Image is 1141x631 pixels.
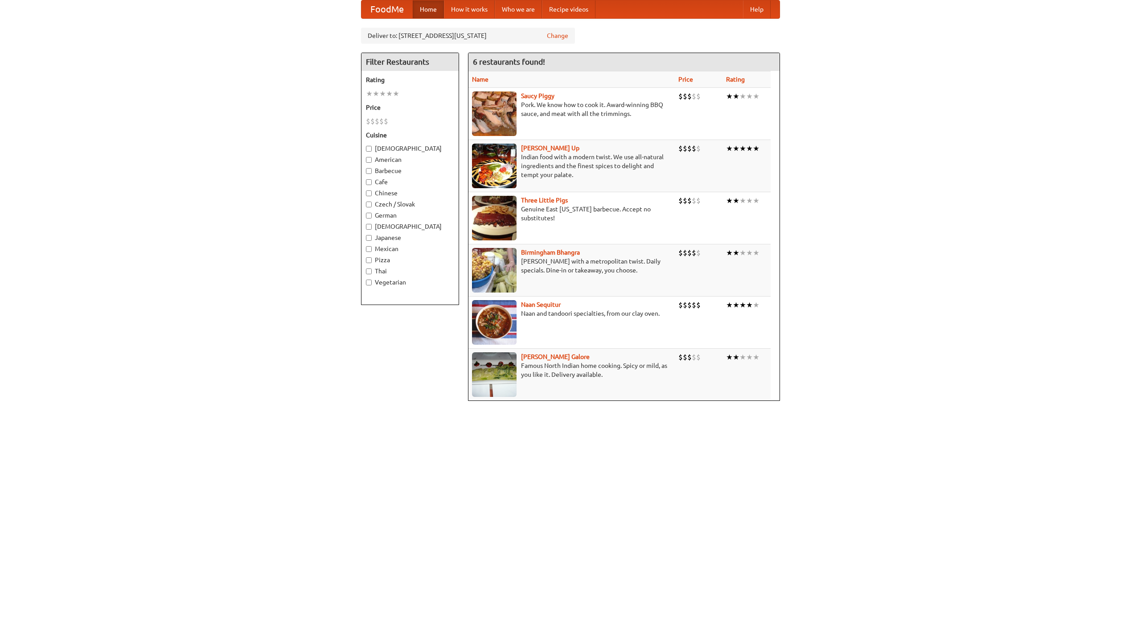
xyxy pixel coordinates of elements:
[687,91,692,101] li: $
[472,248,517,293] img: bhangra.jpg
[743,0,771,18] a: Help
[495,0,542,18] a: Who we are
[746,352,753,362] li: ★
[366,222,454,231] label: [DEMOGRAPHIC_DATA]
[366,235,372,241] input: Japanese
[739,196,746,206] li: ★
[746,196,753,206] li: ★
[687,144,692,153] li: $
[472,76,488,83] a: Name
[683,300,687,310] li: $
[472,196,517,240] img: littlepigs.jpg
[683,91,687,101] li: $
[678,144,683,153] li: $
[366,190,372,196] input: Chinese
[521,144,579,152] b: [PERSON_NAME] Up
[678,300,683,310] li: $
[726,91,733,101] li: ★
[753,248,759,258] li: ★
[726,144,733,153] li: ★
[726,300,733,310] li: ★
[366,146,372,152] input: [DEMOGRAPHIC_DATA]
[472,309,671,318] p: Naan and tandoori specialties, from our clay oven.
[521,197,568,204] b: Three Little Pigs
[366,166,454,175] label: Barbecue
[386,89,393,99] li: ★
[746,91,753,101] li: ★
[696,196,701,206] li: $
[384,116,388,126] li: $
[753,196,759,206] li: ★
[733,196,739,206] li: ★
[366,280,372,285] input: Vegetarian
[472,300,517,345] img: naansequitur.jpg
[753,144,759,153] li: ★
[692,248,696,258] li: $
[678,91,683,101] li: $
[375,116,379,126] li: $
[696,91,701,101] li: $
[678,352,683,362] li: $
[366,75,454,84] h5: Rating
[373,89,379,99] li: ★
[521,249,580,256] a: Birmingham Bhangra
[739,300,746,310] li: ★
[366,116,370,126] li: $
[696,144,701,153] li: $
[366,189,454,198] label: Chinese
[366,256,454,264] label: Pizza
[366,211,454,220] label: German
[366,244,454,253] label: Mexican
[726,248,733,258] li: ★
[521,353,590,360] b: [PERSON_NAME] Galore
[393,89,399,99] li: ★
[366,155,454,164] label: American
[696,248,701,258] li: $
[692,91,696,101] li: $
[733,248,739,258] li: ★
[444,0,495,18] a: How it works
[472,352,517,397] img: currygalore.jpg
[746,144,753,153] li: ★
[746,248,753,258] li: ★
[733,91,739,101] li: ★
[472,361,671,379] p: Famous North Indian home cooking. Spicy or mild, as you like it. Delivery available.
[413,0,444,18] a: Home
[366,177,454,186] label: Cafe
[739,144,746,153] li: ★
[726,76,745,83] a: Rating
[366,89,373,99] li: ★
[361,28,575,44] div: Deliver to: [STREET_ADDRESS][US_STATE]
[683,248,687,258] li: $
[366,224,372,230] input: [DEMOGRAPHIC_DATA]
[521,301,561,308] a: Naan Sequitur
[521,92,554,99] a: Saucy Piggy
[366,200,454,209] label: Czech / Slovak
[366,278,454,287] label: Vegetarian
[472,153,671,179] p: Indian food with a modern twist. We use all-natural ingredients and the finest spices to delight ...
[683,352,687,362] li: $
[370,116,375,126] li: $
[366,202,372,207] input: Czech / Slovak
[379,116,384,126] li: $
[366,233,454,242] label: Japanese
[366,157,372,163] input: American
[726,352,733,362] li: ★
[692,300,696,310] li: $
[739,91,746,101] li: ★
[472,100,671,118] p: Pork. We know how to cook it. Award-winning BBQ sauce, and meat with all the trimmings.
[683,144,687,153] li: $
[366,268,372,274] input: Thai
[687,248,692,258] li: $
[542,0,595,18] a: Recipe videos
[678,76,693,83] a: Price
[366,246,372,252] input: Mexican
[472,91,517,136] img: saucy.jpg
[547,31,568,40] a: Change
[472,205,671,223] p: Genuine East [US_STATE] barbecue. Accept no substitutes!
[739,352,746,362] li: ★
[366,257,372,263] input: Pizza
